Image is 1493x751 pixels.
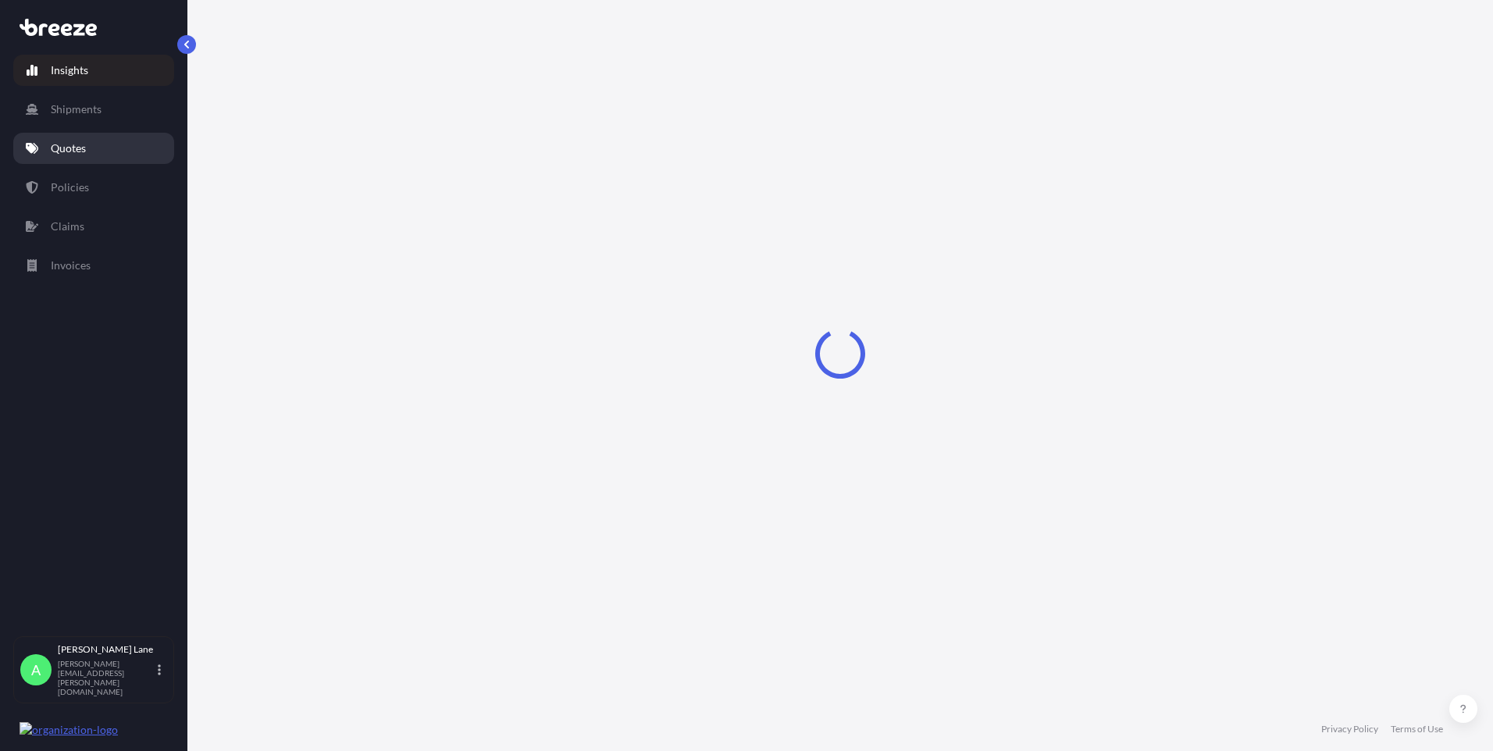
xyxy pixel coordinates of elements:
[51,219,84,234] p: Claims
[13,211,174,242] a: Claims
[13,94,174,125] a: Shipments
[51,258,91,273] p: Invoices
[58,659,155,696] p: [PERSON_NAME][EMAIL_ADDRESS][PERSON_NAME][DOMAIN_NAME]
[13,172,174,203] a: Policies
[20,722,118,738] img: organization-logo
[58,643,155,656] p: [PERSON_NAME] Lane
[51,101,102,117] p: Shipments
[31,662,41,678] span: A
[13,55,174,86] a: Insights
[13,250,174,281] a: Invoices
[13,133,174,164] a: Quotes
[1321,723,1378,735] a: Privacy Policy
[51,141,86,156] p: Quotes
[51,180,89,195] p: Policies
[51,62,88,78] p: Insights
[1391,723,1443,735] a: Terms of Use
